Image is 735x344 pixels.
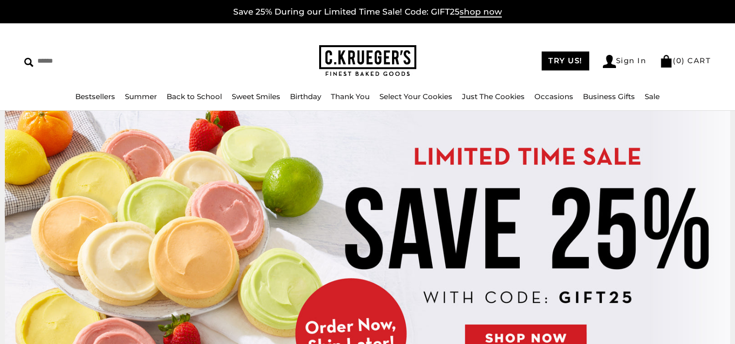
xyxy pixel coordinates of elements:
a: Thank You [331,92,370,101]
a: Summer [125,92,157,101]
a: Occasions [534,92,573,101]
img: C.KRUEGER'S [319,45,416,77]
img: Account [603,55,616,68]
a: TRY US! [542,52,589,70]
a: Sweet Smiles [232,92,280,101]
a: Sign In [603,55,647,68]
a: Back to School [167,92,222,101]
a: Bestsellers [75,92,115,101]
img: Bag [660,55,673,68]
a: Save 25% During our Limited Time Sale! Code: GIFT25shop now [233,7,502,17]
a: Birthday [290,92,321,101]
img: Search [24,58,34,67]
a: Select Your Cookies [379,92,452,101]
a: Just The Cookies [462,92,525,101]
span: 0 [676,56,682,65]
span: shop now [460,7,502,17]
a: Sale [645,92,660,101]
input: Search [24,53,187,69]
a: (0) CART [660,56,711,65]
a: Business Gifts [583,92,635,101]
